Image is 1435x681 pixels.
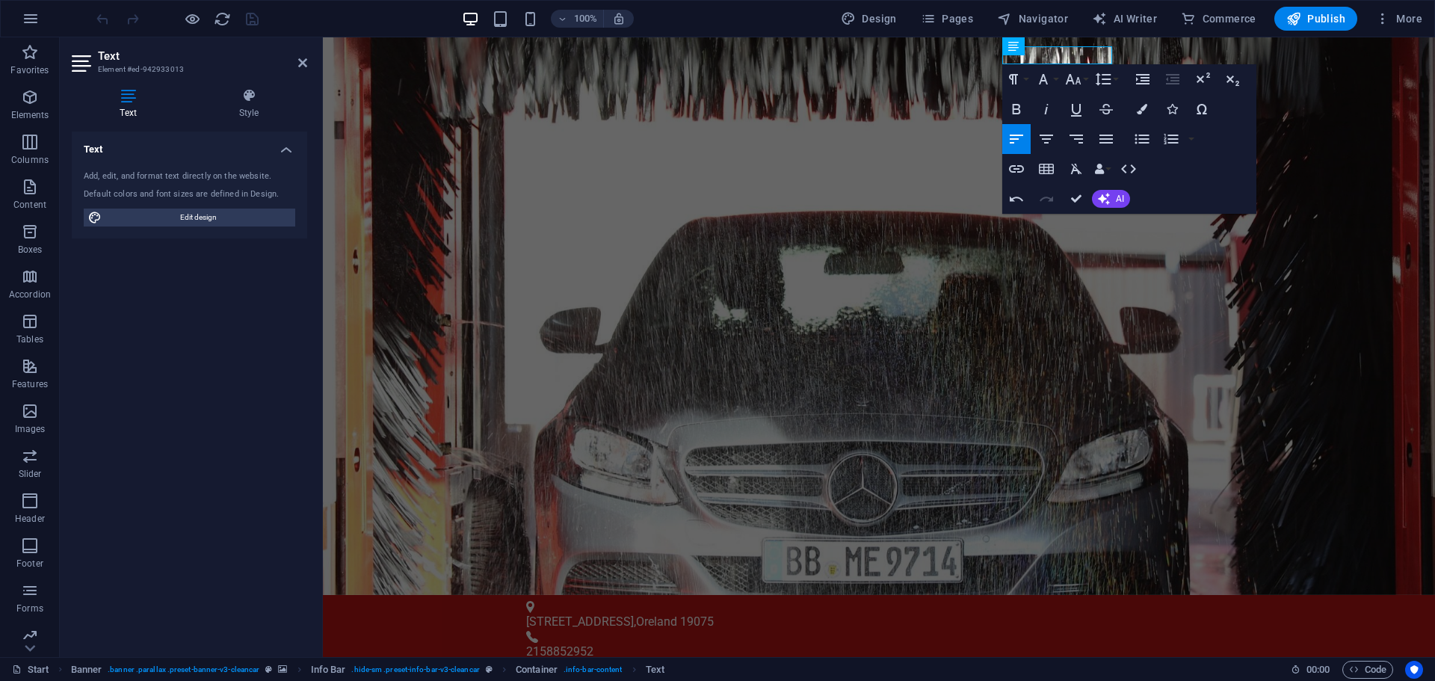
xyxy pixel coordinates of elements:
p: Tables [16,333,43,345]
span: Pages [921,11,973,26]
span: Code [1349,661,1386,679]
button: Line Height [1092,64,1120,94]
button: Align Right [1062,124,1090,154]
button: Font Size [1062,64,1090,94]
button: Colors [1128,94,1156,124]
button: Superscript [1188,64,1217,94]
a: Click to cancel selection. Double-click to open Pages [12,661,49,679]
span: 00 00 [1306,661,1330,679]
i: Reload page [214,10,231,28]
p: Header [15,513,45,525]
button: Icons [1158,94,1186,124]
p: Features [12,378,48,390]
button: Code [1342,661,1393,679]
span: : [1317,664,1319,675]
button: Confirm (Ctrl+⏎) [1062,184,1090,214]
button: reload [213,10,231,28]
button: Align Justify [1092,124,1120,154]
button: Redo (Ctrl+Shift+Z) [1032,184,1061,214]
button: 100% [551,10,604,28]
button: AI [1092,190,1130,208]
span: AI [1116,194,1124,203]
span: . info-bar-content [564,661,623,679]
button: Decrease Indent [1158,64,1187,94]
button: Data Bindings [1092,154,1113,184]
button: More [1369,7,1428,31]
span: Commerce [1181,11,1256,26]
button: Clear Formatting [1062,154,1090,184]
p: Content [13,199,46,211]
button: Undo (Ctrl+Z) [1002,184,1031,214]
button: Increase Indent [1129,64,1157,94]
h2: Text [98,49,307,63]
p: Forms [16,603,43,614]
p: Elements [11,109,49,121]
p: Images [15,423,46,435]
span: More [1375,11,1422,26]
button: Navigator [991,7,1074,31]
p: Boxes [18,244,43,256]
div: Design (Ctrl+Alt+Y) [835,7,903,31]
span: AI Writer [1092,11,1157,26]
p: Slider [19,468,42,480]
button: Strikethrough [1092,94,1120,124]
button: Underline (Ctrl+U) [1062,94,1090,124]
span: Edit design [106,209,291,227]
h3: Element #ed-942933013 [98,63,277,76]
button: Click here to leave preview mode and continue editing [183,10,201,28]
button: Ordered List [1185,124,1197,154]
div: Default colors and font sizes are defined in Design. [84,188,295,201]
button: HTML [1114,154,1143,184]
button: Unordered List [1128,124,1156,154]
button: Edit design [84,209,295,227]
button: Italic (Ctrl+I) [1032,94,1061,124]
p: Accordion [9,289,51,301]
button: Commerce [1175,7,1262,31]
span: Publish [1286,11,1345,26]
button: Font Family [1032,64,1061,94]
button: Publish [1274,7,1357,31]
i: This element is a customizable preset [486,665,493,674]
h6: Session time [1291,661,1330,679]
h4: Text [72,88,191,120]
span: Click to select. Double-click to edit [516,661,558,679]
button: Paragraph Format [1002,64,1031,94]
p: Footer [16,558,43,570]
div: Add, edit, and format text directly on the website. [84,170,295,183]
span: . banner .parallax .preset-banner-v3-cleancar [108,661,259,679]
i: On resize automatically adjust zoom level to fit chosen device. [612,12,626,25]
h4: Text [72,132,307,158]
p: Favorites [10,64,49,76]
i: This element is a customizable preset [265,665,272,674]
h4: Style [191,88,307,120]
button: Align Center [1032,124,1061,154]
span: . hide-sm .preset-info-bar-v3-cleancar [351,661,479,679]
span: Click to select. Double-click to edit [646,661,664,679]
span: Design [841,11,897,26]
button: Design [835,7,903,31]
button: Ordered List [1157,124,1185,154]
span: Navigator [997,11,1068,26]
button: Special Characters [1188,94,1216,124]
button: Subscript [1218,64,1247,94]
button: Insert Table [1032,154,1061,184]
button: Insert Link [1002,154,1031,184]
i: This element contains a background [278,665,287,674]
button: AI Writer [1086,7,1163,31]
span: Click to select. Double-click to edit [71,661,102,679]
p: Columns [11,154,49,166]
button: Align Left [1002,124,1031,154]
span: Click to select. Double-click to edit [311,661,346,679]
button: Pages [915,7,979,31]
button: Usercentrics [1405,661,1423,679]
h6: 100% [573,10,597,28]
nav: breadcrumb [71,661,664,679]
button: Bold (Ctrl+B) [1002,94,1031,124]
